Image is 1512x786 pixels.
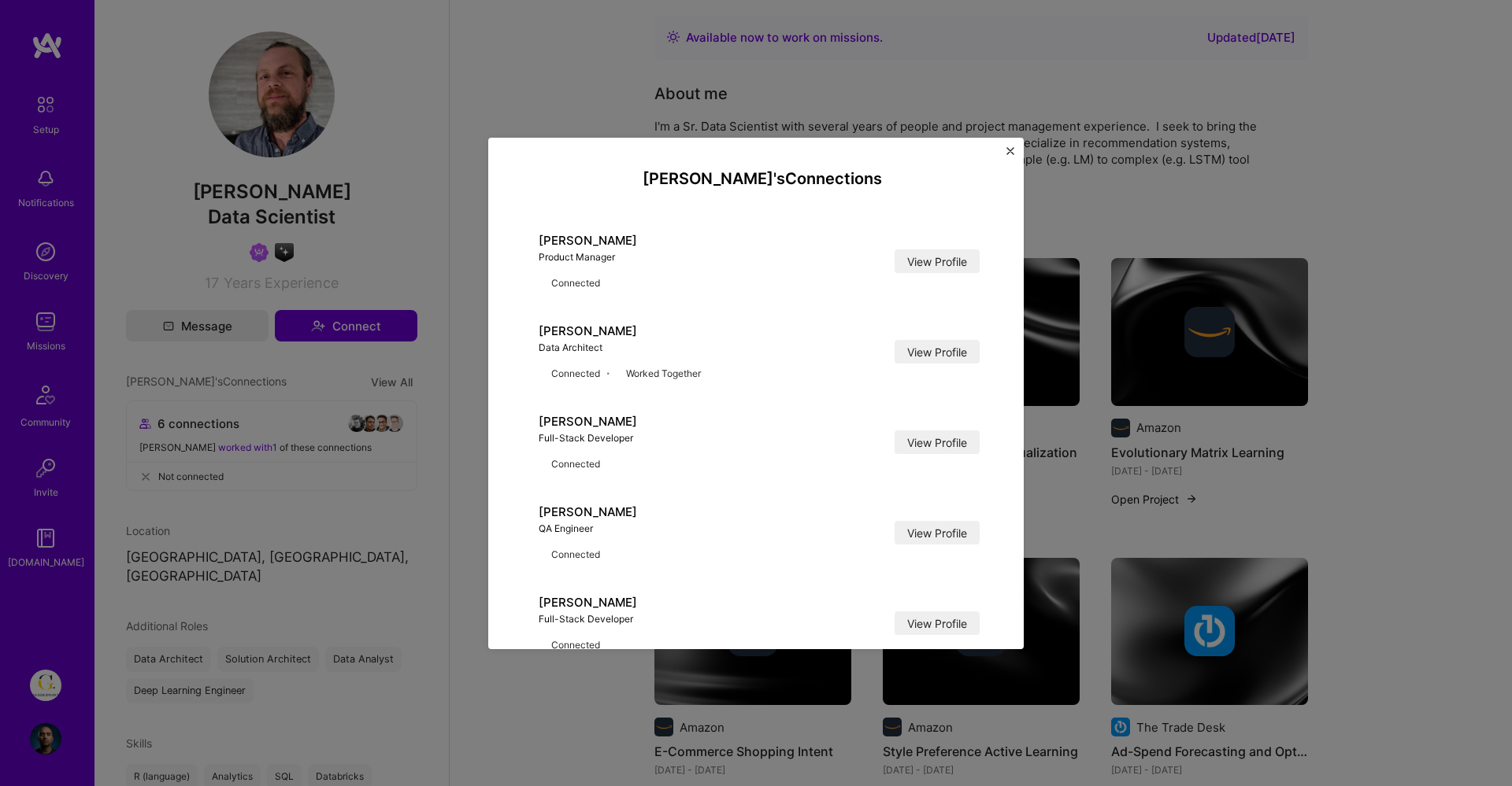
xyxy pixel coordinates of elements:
[895,611,980,635] a: View Profile
[551,637,600,653] span: Connected
[626,365,701,382] span: Worked Together
[551,456,600,472] span: Connected
[643,169,882,188] h4: [PERSON_NAME]'s Connections
[539,504,637,520] div: [PERSON_NAME]
[539,640,548,649] i: icon Collaborator
[551,365,600,382] span: Connected
[551,275,600,291] span: Connected
[539,549,548,559] i: icon Collaborator
[895,340,980,363] a: View Profile
[539,249,637,265] div: Product Manager
[539,368,548,378] i: icon Collaborator
[539,278,548,287] i: icon Collaborator
[606,365,610,382] span: •
[539,459,548,468] i: icon Collaborator
[1006,147,1014,164] button: Close
[895,521,980,544] a: View Profile
[895,430,980,454] a: View Profile
[539,323,637,339] div: [PERSON_NAME]
[895,249,980,273] a: View Profile
[539,430,637,446] div: Full-Stack Developer
[539,520,637,537] div: QA Engineer
[551,546,600,563] span: Connected
[613,368,623,378] i: icon Match
[539,413,637,430] div: [PERSON_NAME]
[539,611,637,627] div: Full-Stack Developer
[539,232,637,249] div: [PERSON_NAME]
[539,339,637,356] div: Data Architect
[539,594,637,611] div: [PERSON_NAME]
